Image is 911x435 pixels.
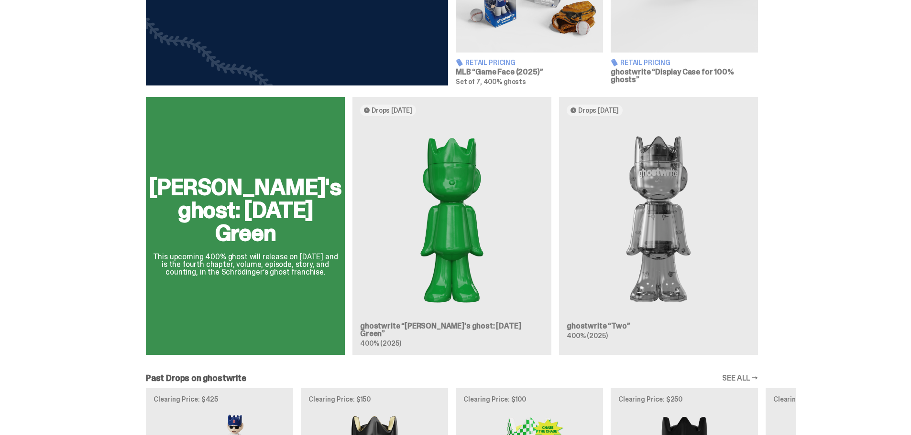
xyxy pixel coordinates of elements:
[360,322,544,338] h3: ghostwrite “[PERSON_NAME]'s ghost: [DATE] Green”
[360,339,401,348] span: 400% (2025)
[618,396,750,403] p: Clearing Price: $250
[578,106,619,114] span: Drops [DATE]
[465,59,516,66] span: Retail Pricing
[149,176,341,244] h2: [PERSON_NAME]'s ghost: [DATE] Green
[308,396,440,403] p: Clearing Price: $150
[352,97,551,355] a: Drops [DATE] Schrödinger's ghost: Sunday Green
[567,331,607,340] span: 400% (2025)
[773,396,905,403] p: Clearing Price: $150
[611,68,758,84] h3: ghostwrite “Display Case for 100% ghosts”
[620,59,670,66] span: Retail Pricing
[360,124,544,315] img: Schrödinger's ghost: Sunday Green
[372,106,412,114] span: Drops [DATE]
[567,322,750,330] h3: ghostwrite “Two”
[154,396,285,403] p: Clearing Price: $425
[149,253,341,276] p: This upcoming 400% ghost will release on [DATE] and is the fourth chapter, volume, episode, story...
[146,374,246,382] h2: Past Drops on ghostwrite
[722,374,758,382] a: SEE ALL →
[567,124,750,315] img: Two
[456,77,526,86] span: Set of 7, 400% ghosts
[456,68,603,76] h3: MLB “Game Face (2025)”
[463,396,595,403] p: Clearing Price: $100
